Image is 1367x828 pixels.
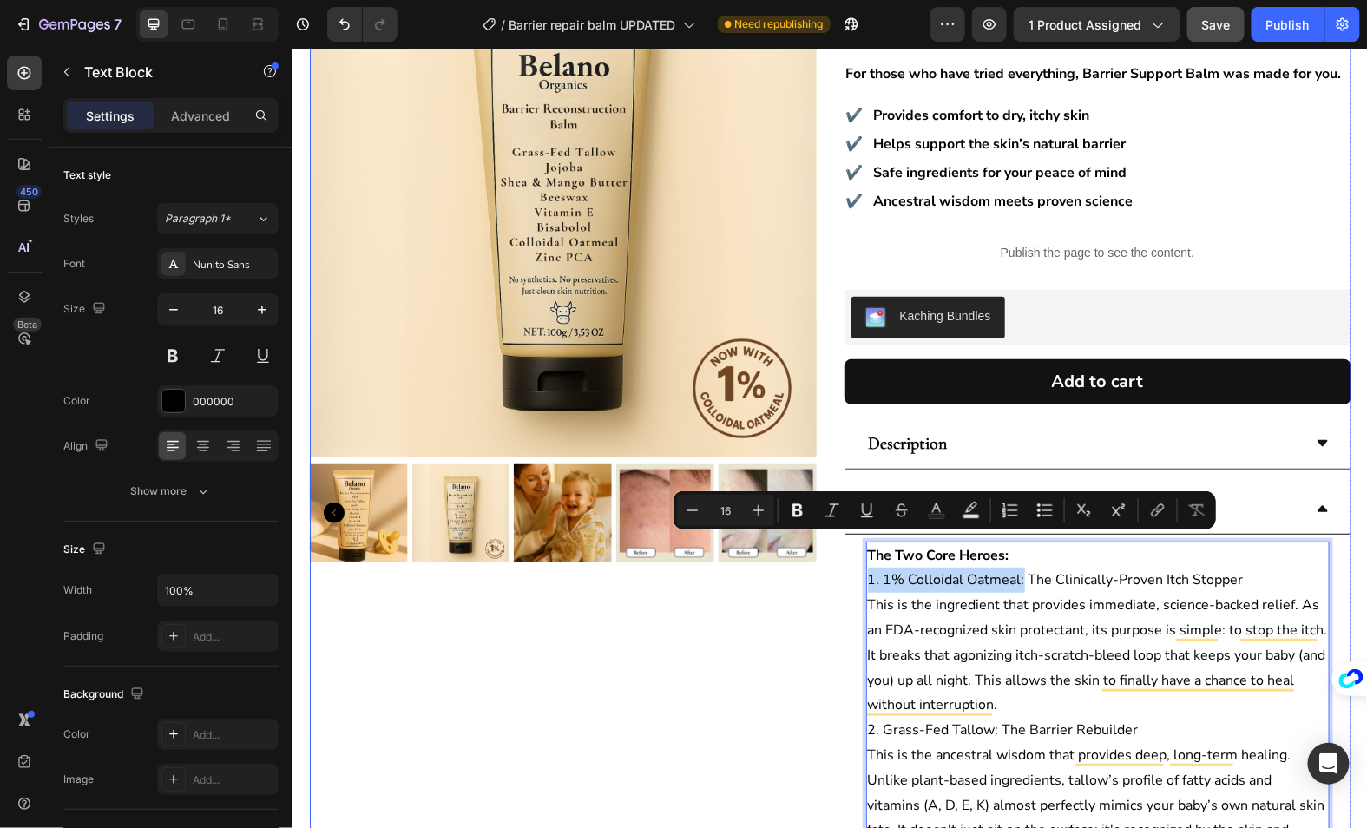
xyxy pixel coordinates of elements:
[490,454,510,475] button: Carousel Next Arrow
[1029,16,1141,34] span: 1 product assigned
[13,318,42,332] div: Beta
[193,727,274,743] div: Add...
[573,259,594,279] img: KachingBundles.png
[63,211,94,227] div: Styles
[575,669,1035,694] p: 2. Grass-Fed Tallow: The Barrier Rebuilder
[1308,743,1350,785] div: Open Intercom Messenger
[1202,17,1231,32] span: Save
[554,55,571,80] p: ✔️
[552,311,1059,356] button: Add to cart
[1014,7,1180,42] button: 1 product assigned
[502,16,506,34] span: /
[327,7,398,42] div: Undo/Redo
[759,318,851,349] div: Add to cart
[193,394,274,410] div: 000000
[1266,16,1310,34] div: Publish
[582,57,798,76] strong: Provides comfort to dry, itchy skin
[63,256,85,272] div: Font
[158,575,278,606] input: Auto
[63,628,103,644] div: Padding
[575,497,717,516] strong: The Two Core Heroes:
[7,7,129,42] button: 7
[16,185,42,199] div: 450
[63,772,94,787] div: Image
[575,544,1035,669] p: This is the ingredient that provides immediate, science-backed relief. As an FDA-recognized skin ...
[84,62,232,82] p: Text Block
[193,629,274,645] div: Add...
[575,519,1035,544] p: 1. 1% Colloidal Oatmeal: The Clinically-Proven Itch Stopper
[193,772,274,788] div: Add...
[608,259,699,277] div: Kaching Bundles
[1252,7,1324,42] button: Publish
[582,115,835,134] strong: Safe ingredients for your peace of mind
[1187,7,1245,42] button: Save
[131,483,212,500] div: Show more
[735,16,824,32] span: Need republishing
[165,211,231,227] span: Paragraph 1*
[552,195,1059,214] p: Publish the page to see the content.
[63,726,90,742] div: Color
[63,168,111,183] div: Text style
[554,83,571,108] p: ✔️
[582,86,834,105] strong: Helps support the skin’s natural barrier
[171,107,230,125] p: Advanced
[63,683,148,706] div: Background
[554,13,1049,38] p: For those who have tried everything, Barrier Support Balm was made for you.
[63,476,279,507] button: Show more
[114,14,122,35] p: 7
[63,393,90,409] div: Color
[509,16,676,34] span: Barrier repair balm UPDATED
[63,538,109,562] div: Size
[86,107,135,125] p: Settings
[63,582,92,598] div: Width
[63,298,109,321] div: Size
[157,203,279,234] button: Paragraph 1*
[576,384,655,405] strong: Description
[576,450,750,470] strong: What are the ingredients?
[554,141,571,166] p: ✔️
[582,143,841,162] strong: Ancestral wisdom meets proven science
[63,435,112,458] div: Align
[554,112,571,137] p: ✔️
[559,248,713,290] button: Kaching Bundles
[193,257,274,273] div: Nunito Sans
[674,491,1216,529] div: Editor contextual toolbar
